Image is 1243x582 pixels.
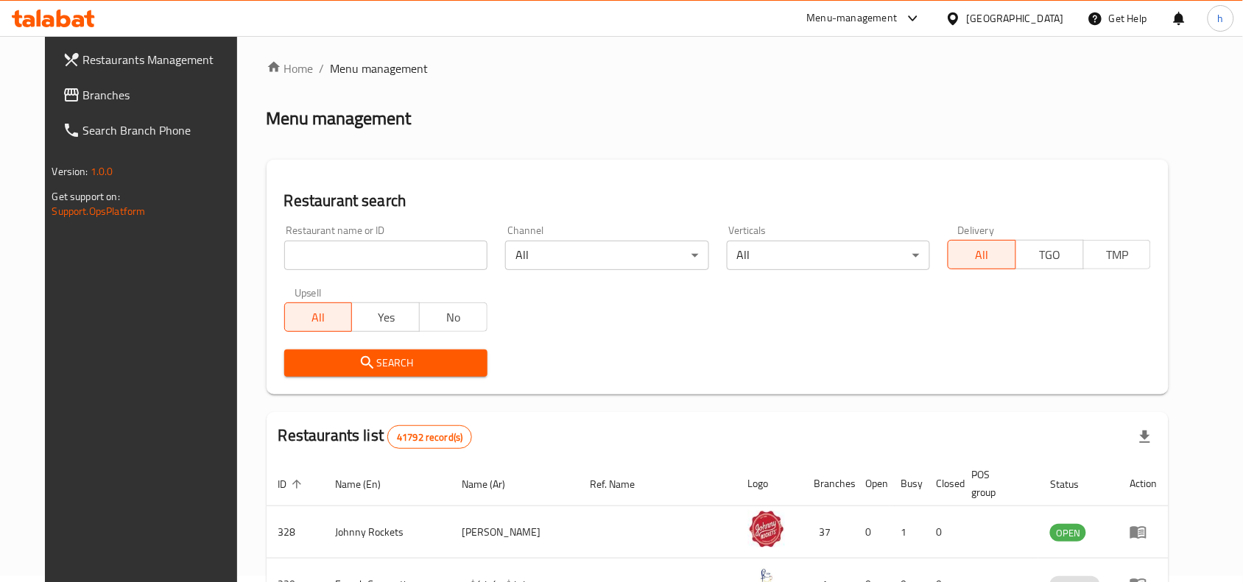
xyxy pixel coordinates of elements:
[958,225,995,235] label: Delivery
[387,425,472,449] div: Total records count
[1022,244,1078,266] span: TGO
[1015,240,1084,269] button: TGO
[426,307,482,328] span: No
[948,240,1016,269] button: All
[267,60,1169,77] nav: breadcrumb
[284,241,487,270] input: Search for restaurant name or ID..
[590,475,654,493] span: Ref. Name
[1127,419,1163,455] div: Export file
[1050,525,1086,542] span: OPEN
[291,307,347,328] span: All
[925,461,960,506] th: Closed
[284,349,487,377] button: Search
[52,187,120,206] span: Get support on:
[1130,523,1157,541] div: Menu
[83,51,241,68] span: Restaurants Management
[51,42,253,77] a: Restaurants Management
[1050,524,1086,542] div: OPEN
[748,511,785,547] img: Johnny Rockets
[450,506,578,558] td: [PERSON_NAME]
[854,506,890,558] td: 0
[854,461,890,506] th: Open
[967,10,1064,26] div: [GEOGRAPHIC_DATA]
[736,461,803,506] th: Logo
[324,506,451,558] td: Johnny Rockets
[419,302,487,332] button: No
[295,288,322,298] label: Upsell
[52,162,88,181] span: Version:
[505,241,708,270] div: All
[925,506,960,558] td: 0
[1050,475,1098,493] span: Status
[954,244,1010,266] span: All
[320,60,325,77] li: /
[267,506,324,558] td: 328
[278,425,473,449] h2: Restaurants list
[803,506,854,558] td: 37
[52,202,146,221] a: Support.OpsPlatform
[296,354,476,372] span: Search
[51,113,253,148] a: Search Branch Phone
[91,162,113,181] span: 1.0.0
[267,60,314,77] a: Home
[807,10,898,27] div: Menu-management
[284,190,1152,212] h2: Restaurant search
[462,475,524,493] span: Name (Ar)
[331,60,429,77] span: Menu management
[284,302,353,332] button: All
[890,506,925,558] td: 1
[278,475,306,493] span: ID
[1083,240,1152,269] button: TMP
[972,466,1021,501] span: POS group
[51,77,253,113] a: Branches
[1090,244,1146,266] span: TMP
[388,430,471,444] span: 41792 record(s)
[1118,461,1169,506] th: Action
[890,461,925,506] th: Busy
[83,86,241,104] span: Branches
[358,307,414,328] span: Yes
[351,302,420,332] button: Yes
[1218,10,1224,26] span: h
[83,121,241,139] span: Search Branch Phone
[267,107,412,130] h2: Menu management
[727,241,930,270] div: All
[803,461,854,506] th: Branches
[336,475,401,493] span: Name (En)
